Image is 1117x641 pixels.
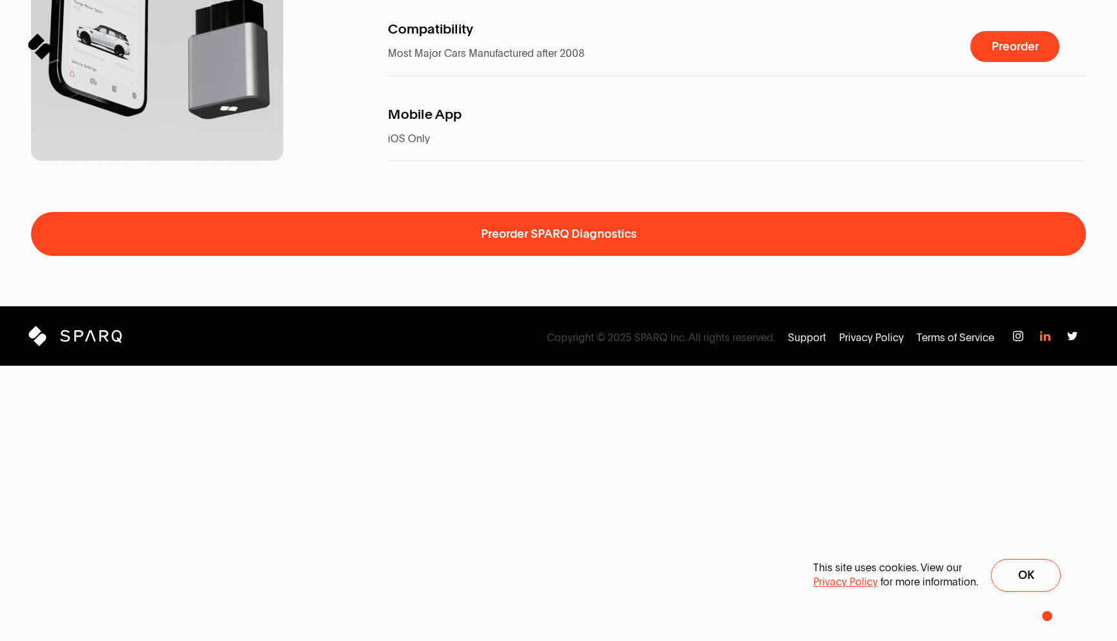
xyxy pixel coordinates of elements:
[388,132,970,146] span: iOS Only
[1040,331,1050,341] img: Instagram
[1013,331,1023,341] img: Instagram
[788,331,826,345] a: Support
[970,31,1059,62] button: Preorder a SPARQ Diagnostics Device
[547,331,775,345] span: Copyright © 2025 SPARQ Inc. All rights reserved.
[388,132,430,146] span: iOS Only
[813,561,978,589] p: This site uses cookies. View our for more information.
[839,331,904,345] a: Privacy Policy
[992,41,1039,53] span: Preorder
[991,559,1061,591] button: Ok
[917,331,994,345] a: Terms of Service
[481,227,637,240] span: Preorder SPARQ Diagnostics
[388,107,462,121] span: Mobile App
[1067,331,1078,341] img: Instagram
[813,575,878,589] a: Privacy Policy
[31,212,1086,256] button: Preorder SPARQ Diagnostics
[1018,569,1034,582] span: Ok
